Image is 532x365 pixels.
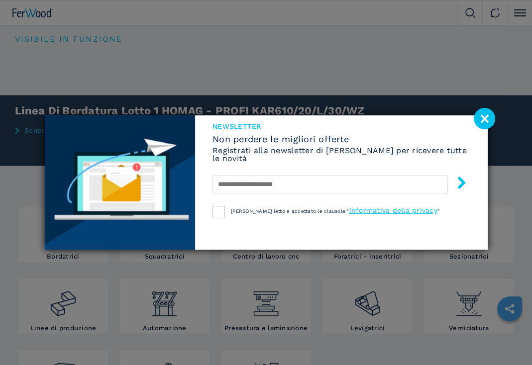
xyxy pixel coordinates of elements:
[213,135,470,144] span: Non perdere le migliori offerte
[349,206,437,214] a: informativa della privacy
[437,208,439,214] span: "
[445,173,468,196] button: submit-button
[213,123,470,130] span: NEWSLETTER
[231,208,349,214] span: [PERSON_NAME] letto e accettato le clausole "
[213,147,470,163] h6: Registrati alla newsletter di [PERSON_NAME] per ricevere tutte le novità
[45,115,196,250] img: Newsletter image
